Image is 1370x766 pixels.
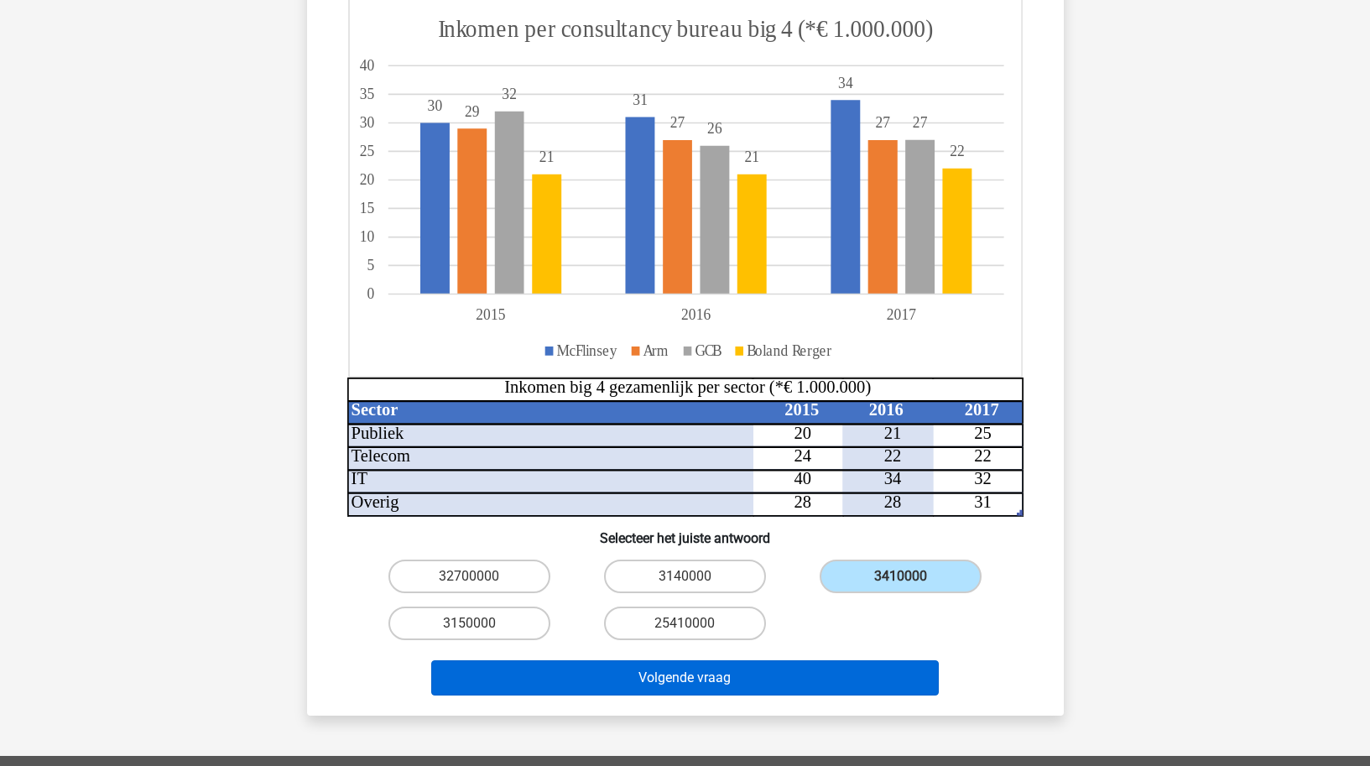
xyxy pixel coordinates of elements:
[351,424,404,442] tspan: Publiek
[427,96,442,114] tspan: 30
[868,400,903,419] tspan: 2016
[707,119,722,137] tspan: 26
[883,424,901,442] tspan: 21
[351,470,367,488] tspan: IT
[950,143,965,160] tspan: 22
[359,143,374,160] tspan: 25
[604,607,766,640] label: 25410000
[438,14,933,44] tspan: Inkomen per consultancy bureau big 4 (*€ 1.000.000)
[351,446,409,465] tspan: Telecom
[351,400,398,419] tspan: Sector
[643,341,668,359] tspan: Arm
[974,446,992,465] tspan: 22
[359,200,374,217] tspan: 15
[388,607,550,640] label: 3150000
[502,86,517,103] tspan: 32
[388,560,550,593] label: 32700000
[974,424,992,442] tspan: 25
[359,171,374,189] tspan: 20
[820,560,982,593] label: 3410000
[883,492,901,511] tspan: 28
[794,424,811,442] tspan: 20
[431,660,939,696] button: Volgende vraag
[974,470,992,488] tspan: 32
[747,341,831,359] tspan: Boland Rerger
[883,446,901,465] tspan: 22
[539,149,758,166] tspan: 2121
[465,102,480,120] tspan: 29
[359,86,374,103] tspan: 35
[476,306,916,324] tspan: 201520162017
[359,114,374,132] tspan: 30
[837,74,852,91] tspan: 34
[912,114,927,132] tspan: 27
[669,114,889,132] tspan: 2727
[883,470,901,488] tspan: 34
[351,492,398,512] tspan: Overig
[784,400,819,419] tspan: 2015
[359,228,374,246] tspan: 10
[504,378,871,397] tspan: Inkomen big 4 gezamenlijk per sector (*€ 1.000.000)
[794,470,811,488] tspan: 40
[334,517,1037,546] h6: Selecteer het juiste antwoord
[794,492,811,511] tspan: 28
[974,492,992,511] tspan: 31
[359,56,374,74] tspan: 40
[794,446,811,465] tspan: 24
[964,400,998,419] tspan: 2017
[695,341,721,359] tspan: GCB
[604,560,766,593] label: 3140000
[556,341,617,359] tspan: McFlinsey
[367,257,374,274] tspan: 5
[633,91,648,108] tspan: 31
[367,285,374,303] tspan: 0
